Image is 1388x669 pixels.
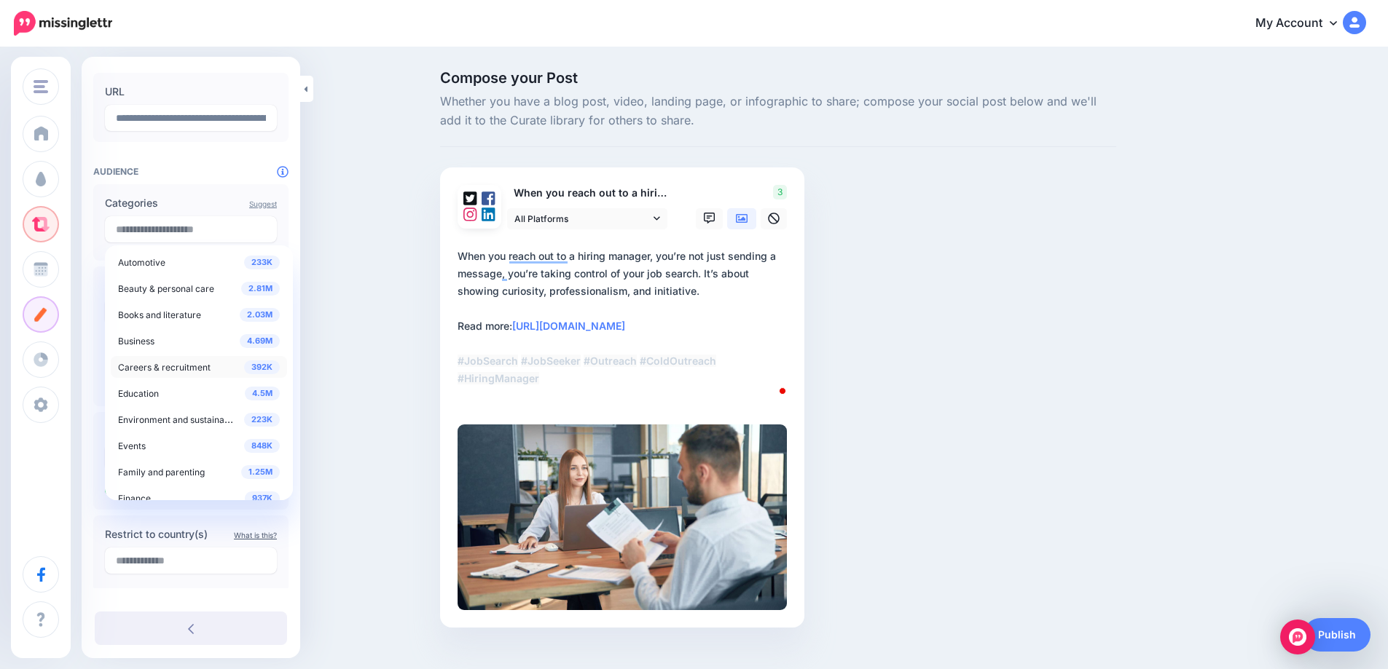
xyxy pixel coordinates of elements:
label: Categories [105,194,277,212]
a: 2.03M Books and literature [111,304,287,325]
span: 3 [773,185,787,199]
img: QZ8G0N8GVX5QHV9E7ET16NTET6XVT0BX.jpg [458,424,787,609]
span: 2.81M [241,282,280,296]
a: 2.81M Beauty & personal care [111,277,287,299]
span: 223K [244,413,280,427]
span: 848K [244,439,280,453]
a: 848K Events [111,435,287,456]
a: All Platforms [507,208,667,229]
span: 4.69M [240,334,280,348]
span: Education [118,388,159,399]
a: My Account [1241,6,1366,41]
a: 1.25M Family and parenting [111,461,287,483]
span: Finance [118,493,151,504]
span: 1.25M [241,465,280,479]
span: Careers & recruitment [118,362,211,373]
span: All Platforms [514,211,650,226]
span: Events [118,440,146,451]
div: Open Intercom Messenger [1280,619,1315,654]
span: Family and parenting [118,467,205,478]
span: 4.5M [245,387,280,400]
label: URL [105,83,277,100]
a: 4.5M Education [111,382,287,404]
img: menu.png [34,80,48,93]
span: Compose your Post [440,71,1116,85]
span: 233K [244,256,280,269]
h4: Audience [93,166,289,177]
span: Beauty & personal care [118,283,214,294]
span: 2.03M [240,308,280,322]
span: 392K [244,360,280,374]
a: 937K Finance [111,487,287,509]
img: Missinglettr [14,11,112,36]
a: 223K Environment and sustainability [111,408,287,430]
a: 392K Careers & recruitment [111,356,287,378]
textarea: To enrich screen reader interactions, please activate Accessibility in Grammarly extension settings [458,248,793,405]
span: Books and literature [118,309,201,320]
span: Business [118,336,154,347]
span: Environment and sustainability [118,413,244,425]
div: When you reach out to a hiring manager, you’re not just sending a message, you’re taking control ... [458,248,793,387]
a: Publish [1303,618,1371,652]
p: When you reach out to a hiring manager, you’re not just sending a message, you’re taking control ... [507,185,669,202]
a: 4.69M Business [111,330,287,352]
a: 233K Automotive [111,251,287,273]
span: 937K [245,491,280,505]
a: Suggest [249,199,277,208]
label: Restrict to country(s) [105,526,277,543]
span: Whether you have a blog post, video, landing page, or infographic to share; compose your social p... [440,92,1116,130]
span: Automotive [118,257,165,268]
a: What is this? [234,531,277,539]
